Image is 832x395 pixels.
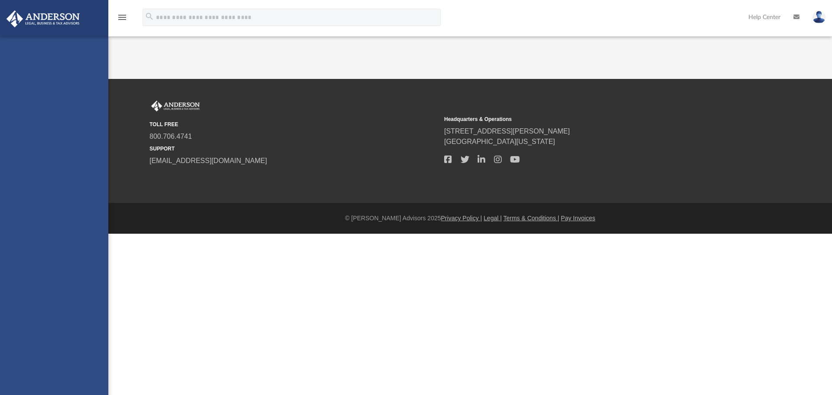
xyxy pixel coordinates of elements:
a: Pay Invoices [561,215,595,222]
img: Anderson Advisors Platinum Portal [4,10,82,27]
div: © [PERSON_NAME] Advisors 2025 [108,214,832,223]
a: Privacy Policy | [441,215,482,222]
a: Legal | [484,215,502,222]
a: Terms & Conditions | [504,215,559,222]
i: menu [117,12,127,23]
small: SUPPORT [149,145,438,153]
a: [GEOGRAPHIC_DATA][US_STATE] [444,138,555,145]
a: [STREET_ADDRESS][PERSON_NAME] [444,127,570,135]
img: Anderson Advisors Platinum Portal [149,101,201,112]
a: 800.706.4741 [149,133,192,140]
a: [EMAIL_ADDRESS][DOMAIN_NAME] [149,157,267,164]
a: menu [117,16,127,23]
small: Headquarters & Operations [444,115,733,123]
small: TOLL FREE [149,121,438,128]
i: search [145,12,154,21]
img: User Pic [812,11,825,23]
